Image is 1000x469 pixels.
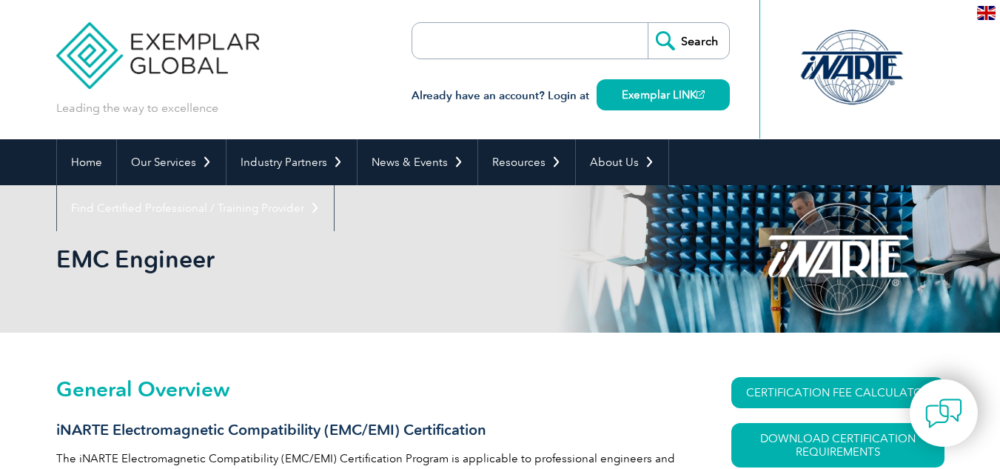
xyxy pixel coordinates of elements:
[648,23,729,59] input: Search
[226,139,357,185] a: Industry Partners
[925,395,962,432] img: contact-chat.png
[731,423,944,468] a: Download Certification Requirements
[597,79,730,110] a: Exemplar LINK
[358,139,477,185] a: News & Events
[731,377,944,408] a: CERTIFICATION FEE CALCULATOR
[56,100,218,116] p: Leading the way to excellence
[57,185,334,231] a: Find Certified Professional / Training Provider
[478,139,575,185] a: Resources
[56,377,678,401] h2: General Overview
[57,139,116,185] a: Home
[576,139,668,185] a: About Us
[56,245,625,273] h1: EMC Engineer
[56,421,678,439] h3: iNARTE Electromagnetic Compatibility (EMC/EMI) Certification
[977,6,996,20] img: en
[117,139,226,185] a: Our Services
[412,87,730,105] h3: Already have an account? Login at
[697,90,705,99] img: open_square.png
